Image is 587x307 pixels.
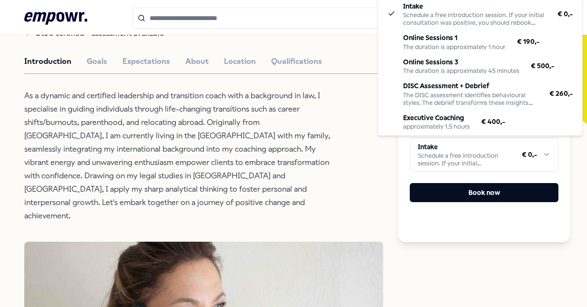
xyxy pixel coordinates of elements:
span: € 500,- [531,60,554,71]
span: € 260,- [549,88,573,99]
div: The duration is approximately 45 minutes [403,67,519,75]
div: The duration is approximately 1 hour [403,43,506,51]
p: Online Sessions 3 [403,56,519,67]
div: Schedule a free introduction session. If your initial consultation was positive, you should reboo... [403,11,546,27]
p: Executive Coaching [403,112,470,123]
div: The DISC assessment identifies behavioural styles. The debrief transforms these insights into str... [403,91,538,106]
span: € 0,- [557,9,573,19]
p: Intake [403,1,546,11]
p: Online Sessions 1 [403,32,506,43]
div: approximately 1.5 hours [403,123,470,131]
p: DISC Assessment + Debrief [403,81,538,91]
span: € 190,- [517,36,539,47]
span: € 400,- [481,116,505,126]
